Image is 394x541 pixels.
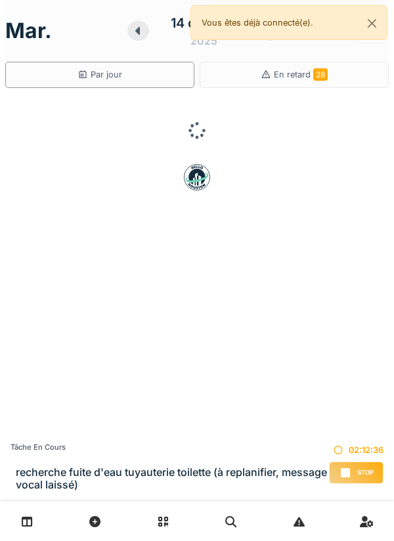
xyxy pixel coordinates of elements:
span: En retard [274,70,328,79]
div: 14 octobre [171,13,237,33]
div: Par jour [77,68,122,81]
h1: mar. [5,18,52,43]
button: Close [357,6,387,41]
span: 28 [313,68,328,81]
span: Stop [357,468,374,477]
div: Vous êtes déjà connecté(e). [190,5,387,40]
img: badge-BVDL4wpA.svg [184,164,210,190]
div: 2025 [190,33,217,49]
div: 02:12:36 [329,444,383,456]
h3: recherche fuite d'eau tuyauterie toilette (à replanifier, message vocal laissé) [16,466,329,491]
div: Tâche en cours [11,442,329,453]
